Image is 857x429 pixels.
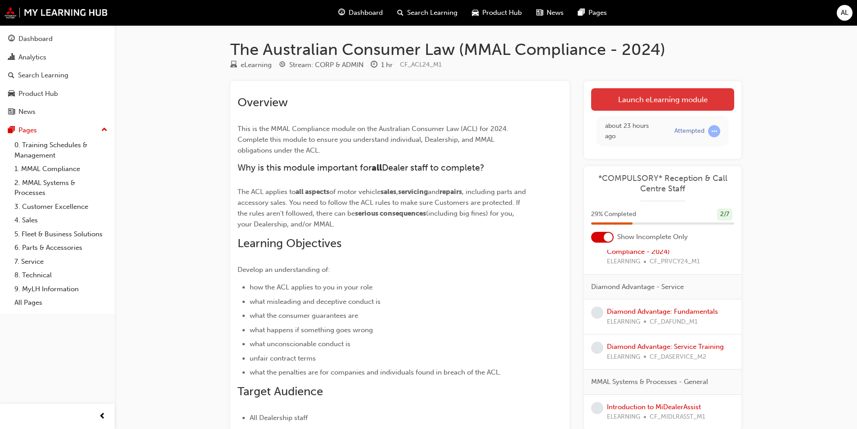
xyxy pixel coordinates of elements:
span: Learning resource code [400,61,442,68]
span: and [428,188,440,196]
button: AL [837,5,853,21]
a: Launch eLearning module [591,88,734,111]
div: News [18,107,36,117]
span: pages-icon [578,7,585,18]
span: news-icon [8,108,15,116]
span: , including parts and accessory sales. You need to follow the ACL rules to make sure Customers ar... [238,188,528,217]
span: MMAL Systems & Processes - General [591,377,708,387]
span: chart-icon [8,54,15,62]
span: CF_PRVCY24_M1 [650,257,700,267]
a: 7. Service [11,255,111,269]
a: News [4,104,111,120]
span: target-icon [279,61,286,69]
div: Pages [18,125,37,135]
div: 2 / 7 [717,208,732,221]
span: learningResourceType_ELEARNING-icon [230,61,237,69]
span: learningRecordVerb_NONE-icon [591,342,603,354]
div: Dashboard [18,34,53,44]
div: Stream: CORP & ADMIN [289,60,363,70]
span: up-icon [101,124,108,136]
div: 1 hr [381,60,393,70]
div: Search Learning [18,70,68,81]
img: mmal [4,7,108,18]
span: ELEARNING [607,352,640,362]
span: what misleading and deceptive conduct is [250,298,381,306]
a: 2. MMAL Systems & Processes [11,176,111,200]
span: repairs [440,188,462,196]
span: prev-icon [99,411,106,422]
span: Product Hub [482,8,522,18]
a: 4. Sales [11,213,111,227]
a: 1. MMAL Compliance [11,162,111,176]
span: 29 % Completed [591,209,636,220]
span: ELEARNING [607,317,640,327]
a: Introduction to MiDealerAssist [607,403,701,411]
span: all aspects [296,188,329,196]
span: all [372,163,382,173]
span: , [396,188,398,196]
a: 9. MyLH Information [11,282,111,296]
h1: The Australian Consumer Law (MMAL Compliance - 2024) [230,40,741,59]
a: car-iconProduct Hub [465,4,529,22]
a: 0. Training Schedules & Management [11,138,111,162]
div: Duration [371,59,393,71]
a: news-iconNews [529,4,571,22]
span: The ACL applies to [238,188,296,196]
a: Search Learning [4,67,111,84]
span: sales [381,188,396,196]
a: Diamond Advantage: Fundamentals [607,307,718,316]
div: Product Hub [18,89,58,99]
a: search-iconSearch Learning [390,4,465,22]
a: All Pages [11,296,111,310]
span: AL [841,8,848,18]
button: Pages [4,122,111,139]
span: learningRecordVerb_NONE-icon [591,307,603,319]
span: unfair contract terms [250,354,316,362]
span: of motor vehicle [329,188,381,196]
a: 5. Fleet & Business Solutions [11,227,111,241]
span: Target Audience [238,384,323,398]
div: Wed Aug 27 2025 14:39:45 GMT+0800 (Australian Western Standard Time) [605,121,661,141]
span: ELEARNING [607,257,640,267]
span: clock-icon [371,61,377,69]
span: how the ACL applies to you in your role [250,283,372,291]
span: *COMPULSORY* Reception & Call Centre Staff [591,173,734,194]
div: Type [230,59,272,71]
span: This is the MMAL Compliance module on the Australian Consumer Law (ACL) for 2024. Complete this m... [238,125,510,154]
a: Australian Privacy Legislation (MMAL Compliance - 2024) [607,237,722,256]
span: Overview [238,95,288,109]
div: Stream [279,59,363,71]
span: Pages [588,8,607,18]
a: 3. Customer Excellence [11,200,111,214]
span: All Dealership staff [250,414,308,422]
span: Search Learning [407,8,458,18]
span: guage-icon [8,35,15,43]
span: what happens if something goes wrong [250,326,373,334]
span: learningRecordVerb_NONE-icon [591,402,603,414]
span: Dashboard [349,8,383,18]
span: Show Incomplete Only [617,232,688,242]
span: Diamond Advantage - Service [591,282,684,292]
span: CF_DASERVICE_M2 [650,352,706,362]
span: car-icon [472,7,479,18]
div: eLearning [241,60,272,70]
span: CF_MIDLRASST_M1 [650,412,705,422]
span: pages-icon [8,126,15,135]
span: what the consumer guarantees are [250,312,358,320]
span: car-icon [8,90,15,98]
span: news-icon [536,7,543,18]
span: servicing [398,188,428,196]
span: serious consequences [355,209,426,217]
span: learningRecordVerb_ATTEMPT-icon [708,125,720,137]
span: search-icon [8,72,14,80]
a: 6. Parts & Accessories [11,241,111,255]
span: Dealer staff to complete? [382,163,485,173]
span: CF_DAFUND_M1 [650,317,698,327]
a: 8. Technical [11,268,111,282]
a: Analytics [4,49,111,66]
button: DashboardAnalyticsSearch LearningProduct HubNews [4,29,111,122]
a: Product Hub [4,86,111,102]
span: News [547,8,564,18]
span: what unconscionable conduct is [250,340,350,348]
